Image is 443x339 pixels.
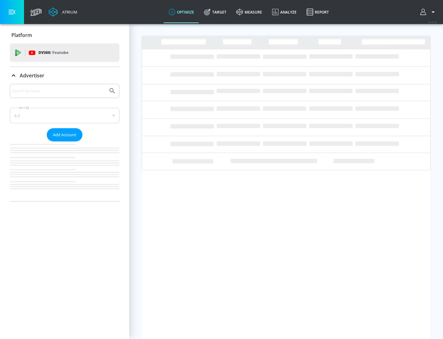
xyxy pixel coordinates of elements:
p: Platform [11,32,32,39]
a: Analyze [267,1,301,23]
a: Report [301,1,334,23]
input: Search by name [12,87,106,95]
div: Advertiser [10,84,119,201]
a: measure [231,1,267,23]
nav: list of Advertiser [10,141,119,201]
div: Atrium [60,9,77,15]
p: DV360: [38,49,68,56]
button: Add Account [47,128,82,141]
div: DV360: Youtube [10,43,119,62]
p: Youtube [52,49,68,56]
a: Atrium [49,7,77,17]
a: optimize [164,1,199,23]
span: v 4.32.0 [428,20,437,24]
label: Sort By [18,106,31,110]
p: Advertiser [20,72,44,79]
a: Target [199,1,231,23]
div: Advertiser [10,67,119,84]
span: Add Account [53,131,76,138]
div: A-Z [10,108,119,123]
div: Platform [10,27,119,44]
